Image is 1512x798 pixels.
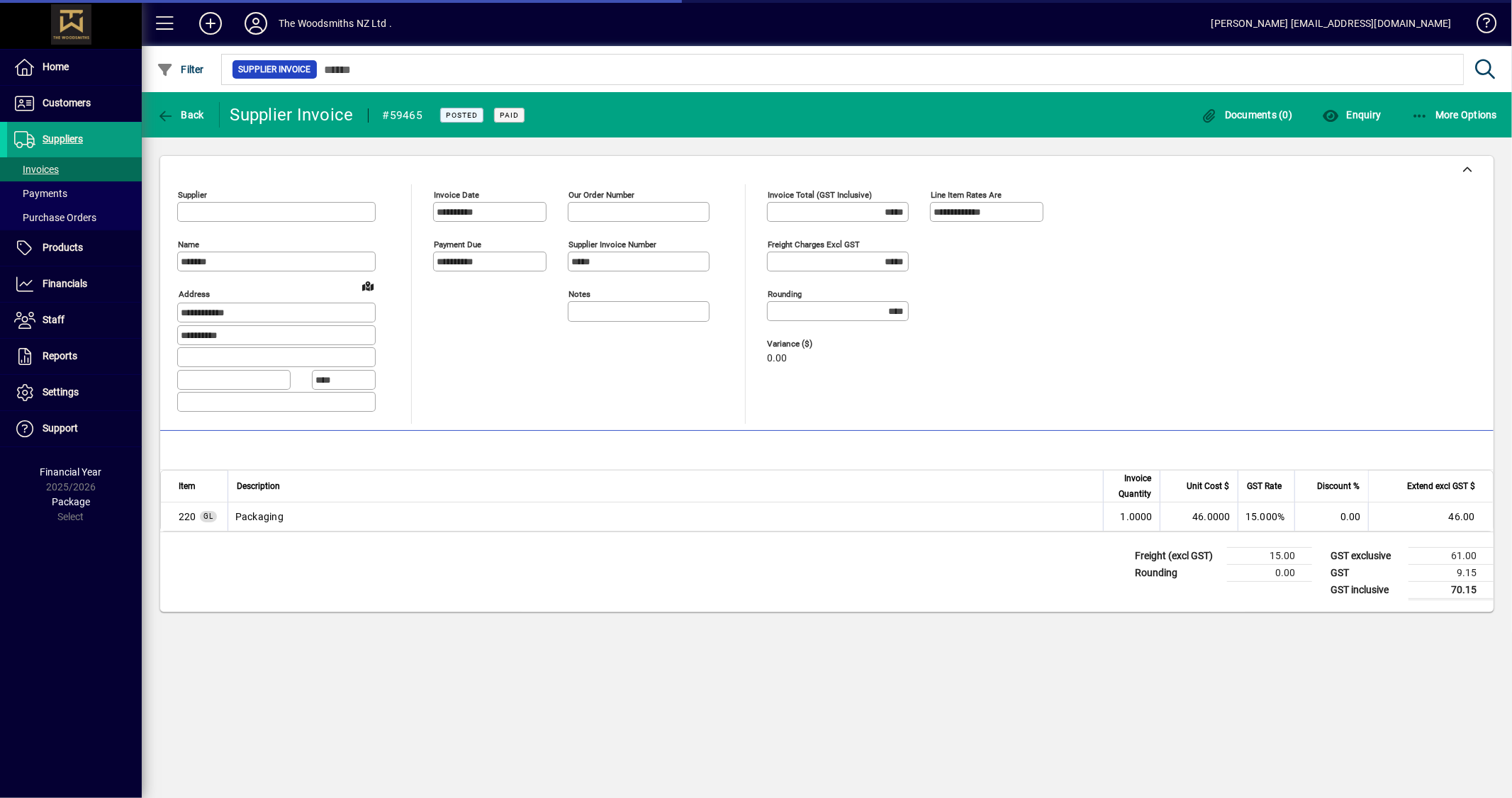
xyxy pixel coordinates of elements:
[1322,109,1381,120] span: Enquiry
[768,240,860,249] mat-label: Freight charges excl GST
[14,188,67,199] span: Payments
[153,57,208,82] button: Filter
[237,478,280,494] span: Description
[40,466,102,478] span: Financial Year
[1238,502,1294,531] td: 15.000%
[238,62,311,77] span: Supplier Invoice
[434,240,481,249] mat-label: Payment due
[569,240,656,249] mat-label: Supplier invoice number
[43,386,79,398] span: Settings
[7,266,142,302] a: Financials
[43,350,77,361] span: Reports
[142,102,220,128] app-page-header-button: Back
[178,190,207,200] mat-label: Supplier
[1211,12,1452,35] div: [PERSON_NAME] [EMAIL_ADDRESS][DOMAIN_NAME]
[228,502,1103,531] td: Packaging
[43,61,69,72] span: Home
[153,102,208,128] button: Back
[1128,564,1227,581] td: Rounding
[1201,109,1293,120] span: Documents (0)
[43,242,83,253] span: Products
[179,510,196,524] span: Packaging
[1227,564,1312,581] td: 0.00
[1112,471,1151,502] span: Invoice Quantity
[1294,502,1368,531] td: 0.00
[1407,478,1475,494] span: Extend excl GST $
[569,289,590,299] mat-label: Notes
[230,103,354,126] div: Supplier Invoice
[768,190,872,200] mat-label: Invoice Total (GST inclusive)
[7,411,142,446] a: Support
[43,422,78,434] span: Support
[52,496,90,507] span: Package
[7,375,142,410] a: Settings
[1409,564,1494,581] td: 9.15
[233,11,279,36] button: Profile
[7,206,142,230] a: Purchase Orders
[7,303,142,338] a: Staff
[7,86,142,121] a: Customers
[357,274,379,297] a: View on map
[43,314,65,325] span: Staff
[767,353,787,364] span: 0.00
[931,190,1002,200] mat-label: Line item rates are
[43,133,83,145] span: Suppliers
[7,230,142,266] a: Products
[179,478,196,494] span: Item
[1128,547,1227,564] td: Freight (excl GST)
[1323,581,1409,599] td: GST inclusive
[1408,102,1501,128] button: More Options
[500,111,519,120] span: Paid
[1197,102,1297,128] button: Documents (0)
[43,278,87,289] span: Financials
[1317,478,1360,494] span: Discount %
[203,512,213,520] span: GL
[1318,102,1384,128] button: Enquiry
[1323,547,1409,564] td: GST exclusive
[7,339,142,374] a: Reports
[767,339,852,349] span: Variance ($)
[768,289,802,299] mat-label: Rounding
[1160,502,1238,531] td: 46.0000
[7,157,142,181] a: Invoices
[434,190,479,200] mat-label: Invoice date
[1466,3,1494,49] a: Knowledge Base
[14,164,59,175] span: Invoices
[1411,109,1498,120] span: More Options
[178,240,199,249] mat-label: Name
[1409,547,1494,564] td: 61.00
[1323,564,1409,581] td: GST
[7,50,142,85] a: Home
[43,97,91,108] span: Customers
[7,181,142,206] a: Payments
[569,190,634,200] mat-label: Our order number
[383,104,423,127] div: #59465
[1247,478,1282,494] span: GST Rate
[1227,547,1312,564] td: 15.00
[157,109,204,120] span: Back
[1187,478,1229,494] span: Unit Cost $
[1368,502,1493,531] td: 46.00
[188,11,233,36] button: Add
[14,212,96,223] span: Purchase Orders
[1103,502,1160,531] td: 1.0000
[1409,581,1494,599] td: 70.15
[446,111,478,120] span: Posted
[279,12,392,35] div: The Woodsmiths NZ Ltd .
[157,64,204,75] span: Filter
